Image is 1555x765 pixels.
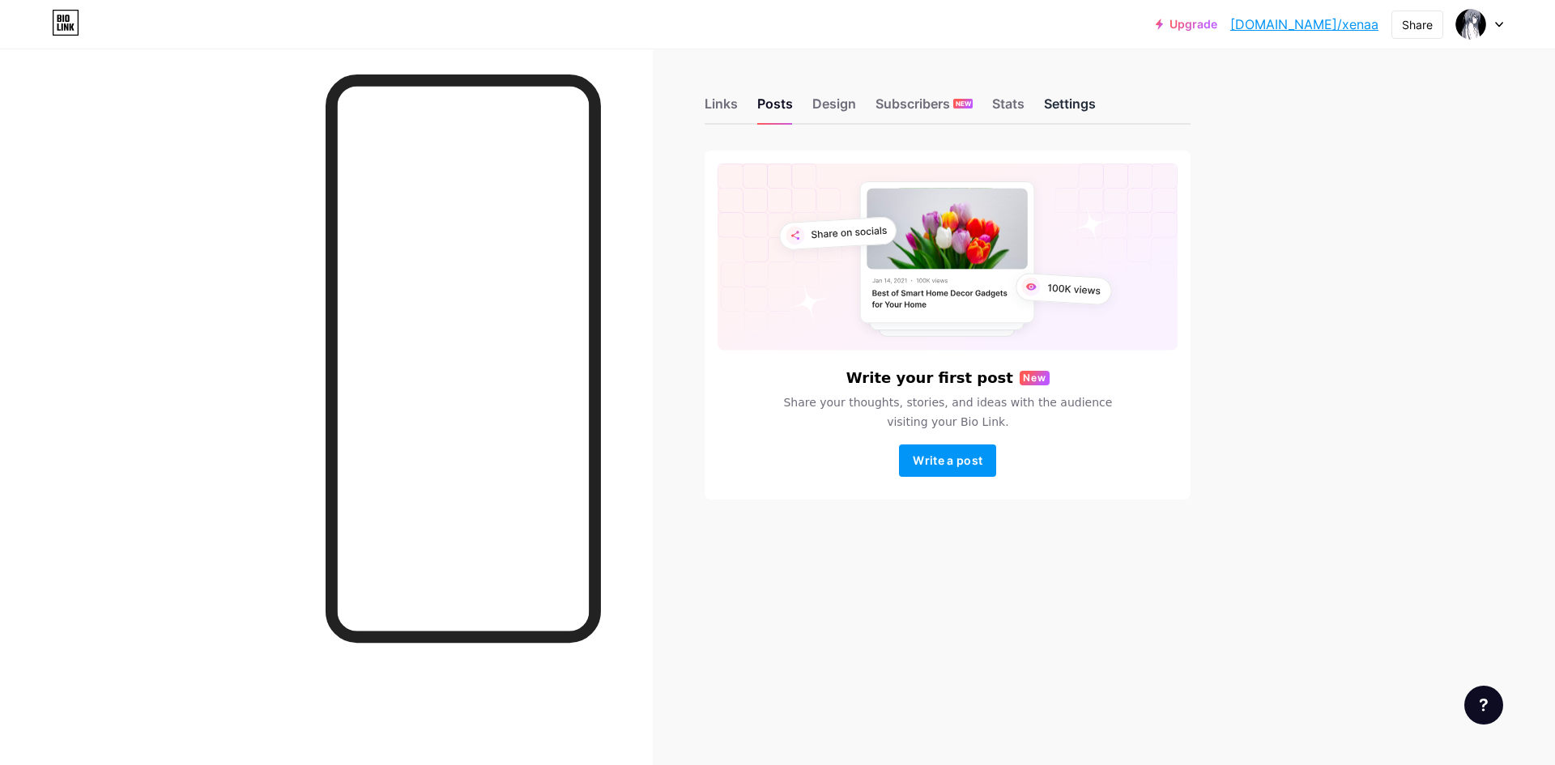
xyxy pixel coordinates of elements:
[1402,16,1433,33] div: Share
[992,94,1025,123] div: Stats
[846,370,1013,386] h6: Write your first post
[875,94,973,123] div: Subscribers
[1044,94,1096,123] div: Settings
[764,393,1131,431] span: Share your thoughts, stories, and ideas with the audience visiting your Bio Link.
[1455,9,1486,40] img: mefka
[899,444,996,477] button: Write a post
[1156,18,1217,31] a: Upgrade
[1230,15,1378,34] a: [DOMAIN_NAME]/xenaa
[956,99,971,108] span: NEW
[757,94,793,123] div: Posts
[705,94,738,123] div: Links
[812,94,856,123] div: Design
[913,453,982,467] span: Write a post
[1023,371,1046,385] span: New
